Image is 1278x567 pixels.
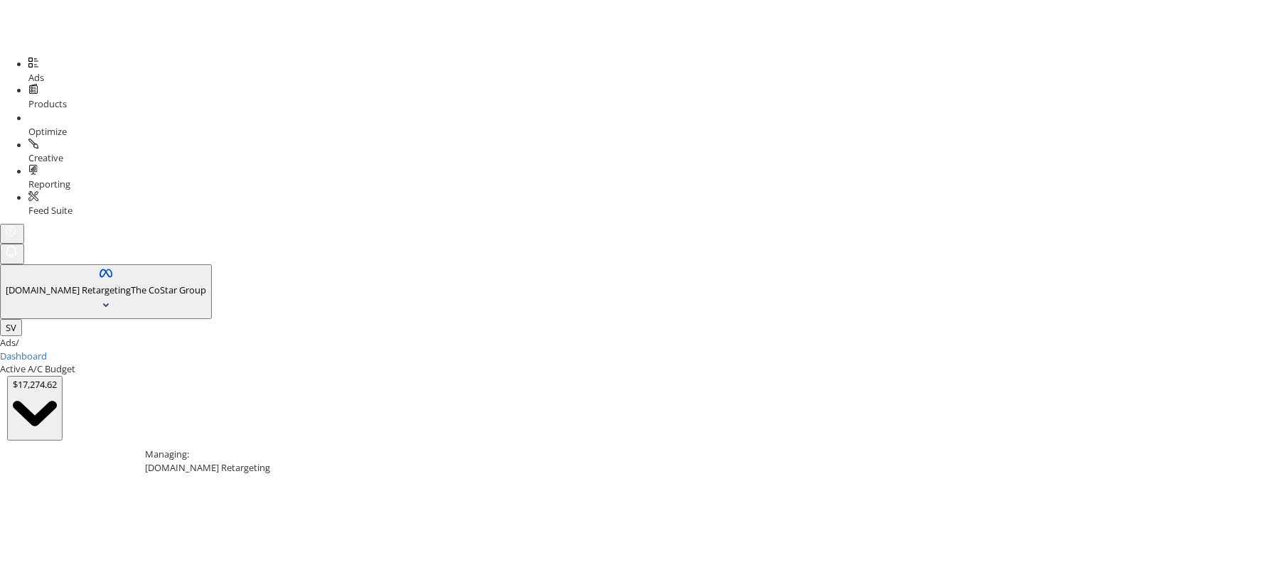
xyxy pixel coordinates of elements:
div: Managing: [145,448,1268,461]
span: Feed Suite [28,204,73,217]
span: [DOMAIN_NAME] Retargeting [6,283,131,296]
span: Optimize [28,125,67,138]
div: [DOMAIN_NAME] Retargeting [145,461,1268,475]
span: / [16,336,19,349]
span: Products [28,97,67,110]
span: Ads [28,71,44,84]
span: SV [6,321,16,334]
button: $17,274.62 [7,376,63,441]
div: $17,274.62 [13,378,57,391]
span: Creative [28,151,63,164]
span: Reporting [28,178,70,190]
span: The CoStar Group [131,283,206,296]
